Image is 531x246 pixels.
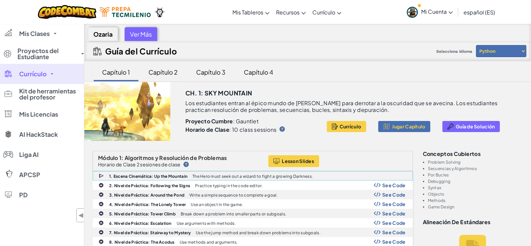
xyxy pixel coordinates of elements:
[98,220,104,225] img: IconPracticeLevel.svg
[109,230,191,235] b: 7. Nivel de Práctica: Stairway to Mystery
[105,46,177,56] h2: Guía del Currículo
[232,9,263,16] span: Mis Tableros
[109,211,176,216] b: 5. Nivel de Práctica: Tower Climb
[382,192,406,197] span: See Code
[428,192,523,196] li: Objects
[196,231,320,235] p: Use the jump method and break down problems into subgoals.
[98,211,104,216] img: IconPracticeLevel.svg
[421,8,453,15] span: Mi Cuenta
[189,193,278,197] p: Write a simple sequence to complete a goal.
[109,193,184,198] b: 3. Nivel de Práctica: Around the Pond
[456,124,495,129] span: Guía de Solución
[327,121,366,132] button: Currículo
[142,64,184,80] div: Capítulo 2
[99,173,105,179] img: IconCutscene.svg
[282,158,314,164] span: Lesson Slides
[392,124,426,129] span: Jugar Capítulo
[98,162,180,167] p: Horario de Clase 2 sesiones de clase
[273,3,309,21] a: Recursos
[463,9,495,16] span: español (ES)
[428,179,523,183] li: Debugging
[428,186,523,190] li: Syntax
[98,239,104,244] img: IconPracticeLevel.svg
[95,64,137,80] div: Capítulo 1
[185,118,321,125] p: : Gauntlet
[177,221,236,225] p: Use arguments with methods.
[309,3,345,21] a: Currículo
[93,218,413,228] a: 6. Nivel de Práctica: Escalation Use arguments with methods. Show Code Logo See Code
[185,100,506,113] p: Los estudiantes entran al épico mundo de [PERSON_NAME] para derrotar a la oscuridad que se avecin...
[98,230,104,235] img: IconPracticeLevel.svg
[374,220,381,225] img: Show Code Logo
[374,211,381,216] img: Show Code Logo
[19,111,58,117] span: Mis Licencias
[237,64,280,80] div: Capítulo 4
[109,202,186,207] b: 4. Nivel de Práctica: The Lonely Tower
[98,192,104,197] img: IconPracticeLevel.svg
[185,126,276,133] p: : 10 class sessions
[185,126,229,133] b: Horario de Clase
[19,131,58,137] span: AI HackStack
[428,205,523,209] li: Game Design
[19,88,80,100] span: Kit de herramientas del profesor
[19,31,50,37] span: Mis Clases
[93,199,413,209] a: 4. Nivel de Práctica: The Lonely Tower Use an object in the game. Show Code Logo See Code
[374,183,381,188] img: Show Code Logo
[93,180,413,190] a: 2. Nivel de Práctica: Following the Signs Practice typing in the code editor. Show Code Logo See ...
[460,3,498,21] a: español (ES)
[109,221,172,226] b: 6. Nivel de Práctica: Escalation
[268,155,319,167] button: Lesson Slides
[192,174,313,178] p: The Hero must seek out a wizard to fight a growing Darkness.
[191,202,243,207] p: Use an object in the game.
[407,7,418,18] img: avatar
[98,182,104,188] img: IconPracticeLevel.svg
[125,154,227,161] span: Algoritmos y Resolución de Problemas
[78,210,84,220] span: ◀
[181,212,286,216] p: Break down a problem into smaller parts or subgoals.
[423,219,523,225] h3: Alineación de Estándares
[312,9,335,16] span: Currículo
[180,240,238,244] p: Use methods and arguments.
[17,48,77,60] span: Proyectos del Estudiante
[428,173,523,177] li: Por Bucles
[340,124,361,129] span: Currículo
[98,201,104,207] img: IconPracticeLevel.svg
[195,183,263,188] p: Practice typing in the code editor.
[19,152,39,158] span: Liga AI
[93,171,413,180] a: 1. Escena Cinemática: Up the Mountain The Hero must seek out a wizard to fight a growing Darkness.
[93,209,413,218] a: 5. Nivel de Práctica: Tower Climb Break down a problem into smaller parts or subgoals. Show Code ...
[403,1,456,23] a: Mi Cuenta
[88,27,118,41] div: Ozaria
[428,160,523,164] li: Problem Solving
[442,121,500,132] button: Guía de Solución
[374,230,381,235] img: Show Code Logo
[98,154,118,161] span: Módulo
[93,47,102,55] img: IconCurriculumGuide.svg
[109,240,175,245] b: 8. Nivel de Práctica: The Acodus
[428,166,523,171] li: Secuencias y Algoritmos
[185,88,252,98] h3: Ch. 1: Sky Mountain
[229,3,273,21] a: Mis Tableros
[382,230,406,235] span: See Code
[279,126,285,132] img: IconHint.svg
[428,198,523,203] li: Methods
[109,183,190,188] b: 2. Nivel de Práctica: Following the Signs
[378,121,431,132] button: Jugar Capítulo
[382,239,406,244] span: See Code
[382,211,406,216] span: See Code
[38,5,97,19] img: CodeCombat logo
[100,7,151,17] img: Tecmilenio logo
[183,162,189,167] img: IconHint.svg
[109,174,187,179] b: 1. Escena Cinemática: Up the Mountain
[382,220,406,225] span: See Code
[374,239,381,244] img: Show Code Logo
[125,27,157,41] div: Ver Más
[382,182,406,188] span: See Code
[374,192,381,197] img: Show Code Logo
[276,9,300,16] span: Recursos
[382,201,406,207] span: See Code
